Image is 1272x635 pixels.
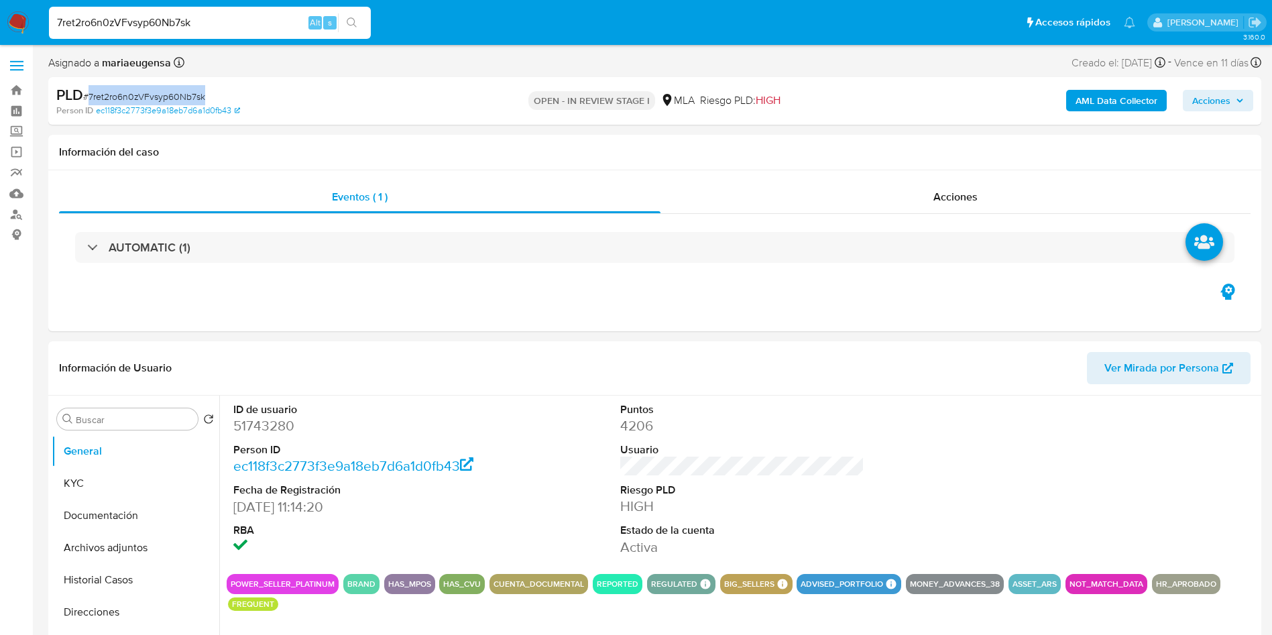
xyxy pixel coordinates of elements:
dt: ID de usuario [233,402,478,417]
p: OPEN - IN REVIEW STAGE I [528,91,655,110]
h1: Información de Usuario [59,361,172,375]
dt: Puntos [620,402,865,417]
input: Buscar usuario o caso... [49,14,371,32]
div: AUTOMATIC (1) [75,232,1234,263]
a: Notificaciones [1124,17,1135,28]
span: Accesos rápidos [1035,15,1110,30]
h1: Información del caso [59,146,1251,159]
dd: HIGH [620,497,865,516]
span: Asignado a [48,56,171,70]
p: mariaeugenia.sanchez@mercadolibre.com [1167,16,1243,29]
button: Buscar [62,414,73,424]
span: Alt [310,16,321,29]
a: ec118f3c2773f3e9a18eb7d6a1d0fb43 [96,105,240,117]
button: Archivos adjuntos [52,532,219,564]
b: AML Data Collector [1076,90,1157,111]
span: s [328,16,332,29]
span: HIGH [756,93,780,108]
button: Historial Casos [52,564,219,596]
dt: Usuario [620,443,865,457]
button: KYC [52,467,219,500]
button: Documentación [52,500,219,532]
div: MLA [660,93,695,108]
button: search-icon [338,13,365,32]
h3: AUTOMATIC (1) [109,240,190,255]
span: Acciones [1192,90,1230,111]
span: - [1168,54,1171,72]
b: PLD [56,84,83,105]
dd: 4206 [620,416,865,435]
dt: Person ID [233,443,478,457]
dt: Fecha de Registración [233,483,478,498]
span: Acciones [933,189,978,205]
button: Volver al orden por defecto [203,414,214,428]
span: Eventos ( 1 ) [332,189,388,205]
span: # 7ret2ro6n0zVFvsyp60Nb7sk [83,90,205,103]
a: Salir [1248,15,1262,30]
span: Riesgo PLD: [700,93,780,108]
dt: Riesgo PLD [620,483,865,498]
dt: Estado de la cuenta [620,523,865,538]
span: Ver Mirada por Persona [1104,352,1219,384]
button: General [52,435,219,467]
input: Buscar [76,414,192,426]
a: ec118f3c2773f3e9a18eb7d6a1d0fb43 [233,456,474,475]
button: Acciones [1183,90,1253,111]
dd: Activa [620,538,865,557]
button: AML Data Collector [1066,90,1167,111]
div: Creado el: [DATE] [1072,54,1165,72]
dt: RBA [233,523,478,538]
b: mariaeugensa [99,55,171,70]
button: Direcciones [52,596,219,628]
span: Vence en 11 días [1174,56,1249,70]
dd: 51743280 [233,416,478,435]
dd: [DATE] 11:14:20 [233,498,478,516]
button: Ver Mirada por Persona [1087,352,1251,384]
b: Person ID [56,105,93,117]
